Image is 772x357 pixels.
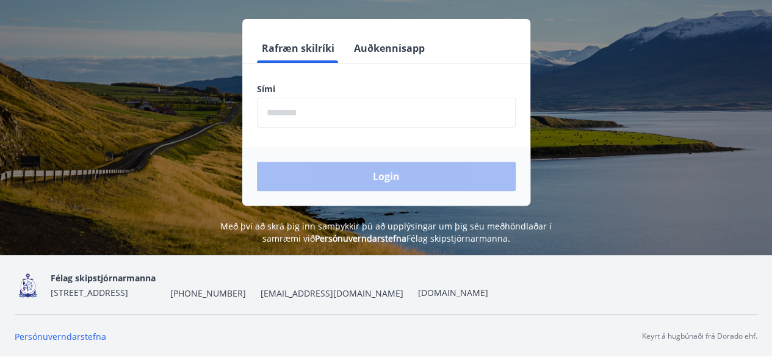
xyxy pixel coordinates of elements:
[261,287,403,300] span: [EMAIL_ADDRESS][DOMAIN_NAME]
[170,287,246,300] span: [PHONE_NUMBER]
[15,272,41,298] img: 4fX9JWmG4twATeQ1ej6n556Sc8UHidsvxQtc86h8.png
[418,287,488,298] a: [DOMAIN_NAME]
[15,331,106,342] a: Persónuverndarstefna
[349,34,430,63] button: Auðkennisapp
[220,220,552,244] span: Með því að skrá þig inn samþykkir þú að upplýsingar um þig séu meðhöndlaðar í samræmi við Félag s...
[315,233,406,244] a: Persónuverndarstefna
[51,272,156,284] span: Félag skipstjórnarmanna
[51,287,128,298] span: [STREET_ADDRESS]
[257,34,339,63] button: Rafræn skilríki
[257,83,516,95] label: Sími
[642,331,757,342] p: Keyrt á hugbúnaði frá Dorado ehf.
